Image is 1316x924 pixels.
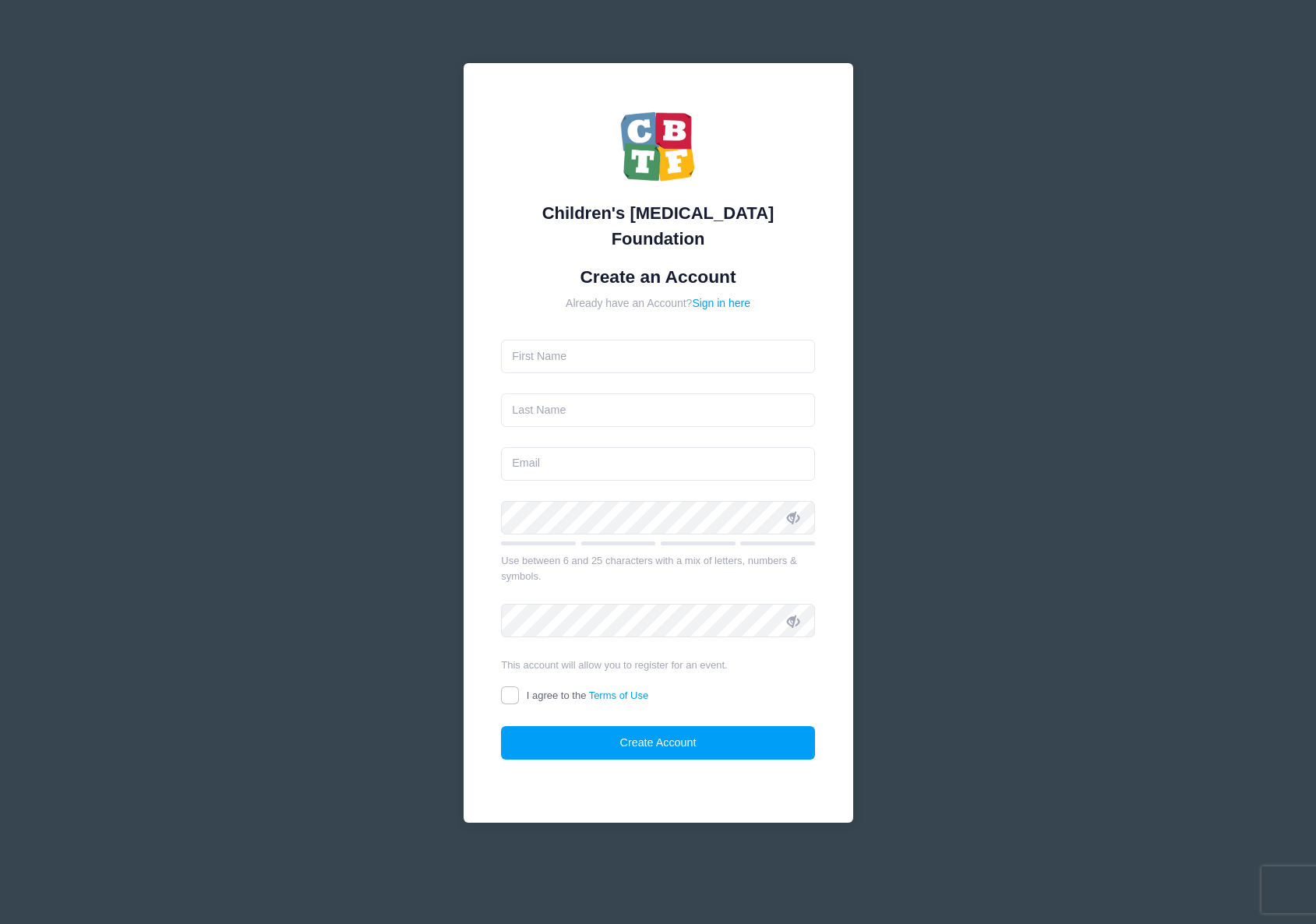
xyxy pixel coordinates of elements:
[501,686,519,704] input: I agree to theTerms of Use
[501,553,815,584] div: Use between 6 and 25 characters with a mix of letters, numbers & symbols.
[589,689,649,701] a: Terms of Use
[501,340,815,373] input: First Name
[501,447,815,481] input: Email
[501,393,815,427] input: Last Name
[527,689,648,701] span: I agree to the
[501,726,815,760] button: Create Account
[501,295,815,312] div: Already have an Account?
[501,658,815,673] div: This account will allow you to register for an event.
[612,101,705,195] img: Children's Brain Tumor Foundation
[692,297,750,309] a: Sign in here
[501,266,815,287] h1: Create an Account
[501,200,815,252] div: Children's [MEDICAL_DATA] Foundation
